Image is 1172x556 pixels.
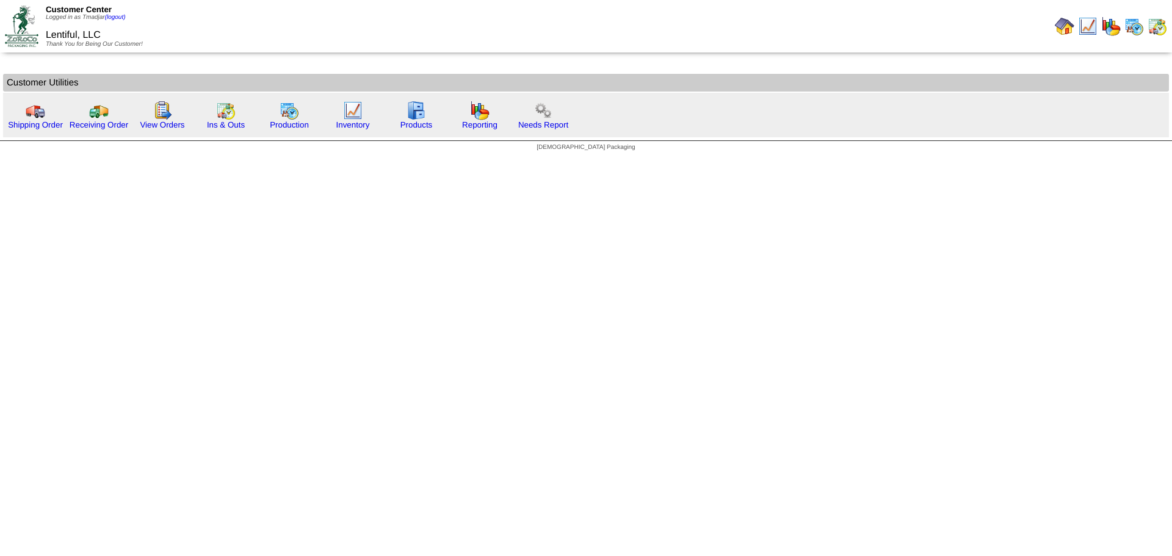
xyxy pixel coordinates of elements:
a: Receiving Order [70,120,128,129]
a: View Orders [140,120,184,129]
img: truck.gif [26,101,45,120]
span: Customer Center [46,5,112,14]
a: Products [400,120,433,129]
img: line_graph.gif [1078,16,1098,36]
span: [DEMOGRAPHIC_DATA] Packaging [537,144,635,151]
img: calendarprod.gif [1124,16,1144,36]
img: graph.gif [1101,16,1121,36]
img: workorder.gif [153,101,172,120]
img: home.gif [1055,16,1074,36]
img: workflow.png [534,101,553,120]
img: graph.gif [470,101,490,120]
a: Shipping Order [8,120,63,129]
a: Inventory [336,120,370,129]
a: Ins & Outs [207,120,245,129]
a: Reporting [462,120,497,129]
span: Lentiful, LLC [46,30,101,40]
span: Thank You for Being Our Customer! [46,41,143,48]
a: Production [270,120,309,129]
img: ZoRoCo_Logo(Green%26Foil)%20jpg.webp [5,5,38,46]
td: Customer Utilities [3,74,1169,92]
img: line_graph.gif [343,101,363,120]
span: Logged in as Tmadjar [46,14,126,21]
img: truck2.gif [89,101,109,120]
img: calendarinout.gif [1148,16,1167,36]
img: calendarprod.gif [280,101,299,120]
a: Needs Report [518,120,568,129]
img: cabinet.gif [407,101,426,120]
a: (logout) [105,14,126,21]
img: calendarinout.gif [216,101,236,120]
